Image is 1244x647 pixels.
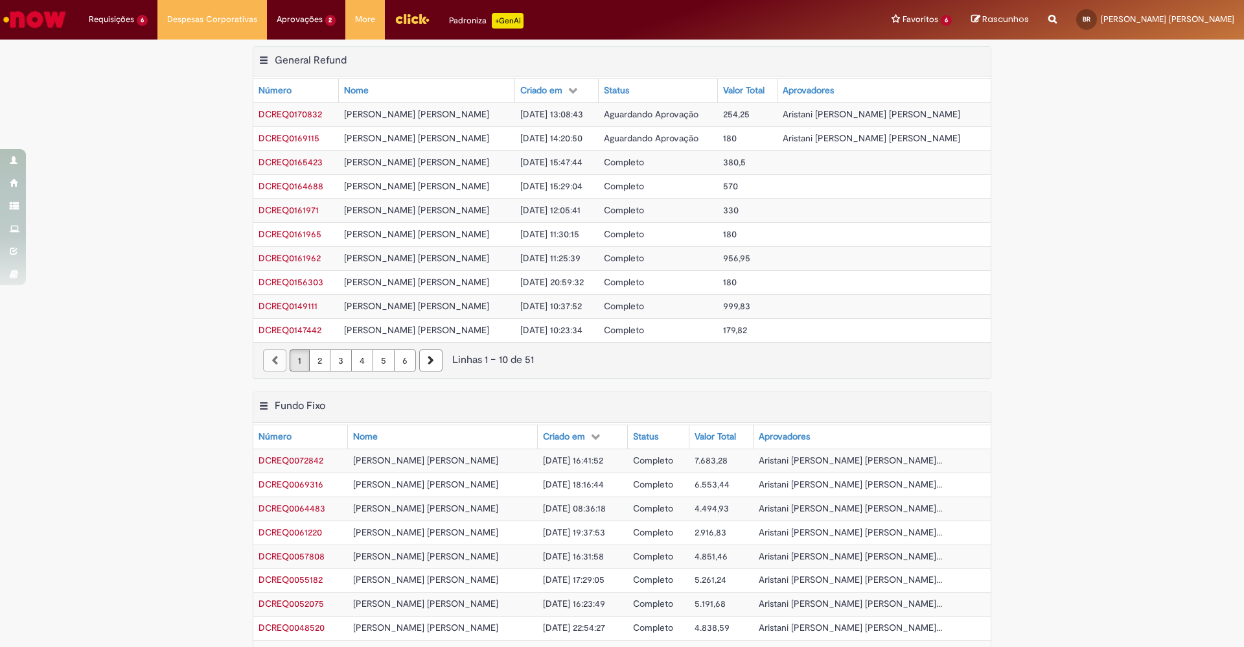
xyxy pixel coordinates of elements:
[543,478,604,490] span: [DATE] 18:16:44
[353,478,498,490] span: [PERSON_NAME] [PERSON_NAME]
[344,180,489,192] span: [PERSON_NAME] [PERSON_NAME]
[344,276,489,288] span: [PERSON_NAME] [PERSON_NAME]
[520,180,582,192] span: [DATE] 15:29:04
[633,598,673,609] span: Completo
[263,353,981,368] div: Linhas 1 − 10 de 51
[759,502,942,514] span: Aristani [PERSON_NAME] [PERSON_NAME]...
[353,622,498,633] span: [PERSON_NAME] [PERSON_NAME]
[344,324,489,336] span: [PERSON_NAME] [PERSON_NAME]
[633,550,673,562] span: Completo
[783,84,834,97] div: Aprovadores
[543,550,604,562] span: [DATE] 16:31:58
[355,13,375,26] span: More
[330,349,352,371] a: Página 3
[543,598,605,609] span: [DATE] 16:23:49
[344,108,489,120] span: [PERSON_NAME] [PERSON_NAME]
[259,324,321,336] a: Abrir Registro: DCREQ0147442
[520,108,583,120] span: [DATE] 13:08:43
[259,204,319,216] span: DCREQ0161971
[604,276,644,288] span: Completo
[259,430,292,443] div: Número
[695,526,726,538] span: 2.916,83
[290,349,310,371] a: Página 1
[259,252,321,264] span: DCREQ0161962
[520,276,584,288] span: [DATE] 20:59:32
[259,502,325,514] a: Abrir Registro: DCREQ0064483
[759,574,942,585] span: Aristani [PERSON_NAME] [PERSON_NAME]...
[259,204,319,216] a: Abrir Registro: DCREQ0161971
[520,228,579,240] span: [DATE] 11:30:15
[520,156,582,168] span: [DATE] 15:47:44
[520,132,582,144] span: [DATE] 14:20:50
[353,598,498,609] span: [PERSON_NAME] [PERSON_NAME]
[543,622,605,633] span: [DATE] 22:54:27
[395,9,430,29] img: click_logo_yellow_360x200.png
[259,108,322,120] span: DCREQ0170832
[259,156,323,168] span: DCREQ0165423
[520,84,562,97] div: Criado em
[723,108,750,120] span: 254,25
[604,324,644,336] span: Completo
[259,574,323,585] a: Abrir Registro: DCREQ0055182
[259,276,323,288] a: Abrir Registro: DCREQ0156303
[723,228,737,240] span: 180
[259,454,323,466] a: Abrir Registro: DCREQ0072842
[695,598,726,609] span: 5.191,68
[604,132,698,144] span: Aguardando Aprovação
[137,15,148,26] span: 6
[353,430,378,443] div: Nome
[259,502,325,514] span: DCREQ0064483
[259,324,321,336] span: DCREQ0147442
[353,574,498,585] span: [PERSON_NAME] [PERSON_NAME]
[492,13,524,29] p: +GenAi
[695,478,730,490] span: 6.553,44
[759,622,942,633] span: Aristani [PERSON_NAME] [PERSON_NAME]...
[259,399,269,416] button: Fundo Fixo Menu de contexto
[259,622,325,633] a: Abrir Registro: DCREQ0048520
[275,54,347,67] h2: General Refund
[259,156,323,168] a: Abrir Registro: DCREQ0165423
[353,502,498,514] span: [PERSON_NAME] [PERSON_NAME]
[259,478,323,490] a: Abrir Registro: DCREQ0069316
[723,276,737,288] span: 180
[1083,15,1090,23] span: BR
[259,300,317,312] span: DCREQ0149111
[695,454,728,466] span: 7.683,28
[259,276,323,288] span: DCREQ0156303
[344,300,489,312] span: [PERSON_NAME] [PERSON_NAME]
[520,300,582,312] span: [DATE] 10:37:52
[344,204,489,216] span: [PERSON_NAME] [PERSON_NAME]
[723,84,765,97] div: Valor Total
[633,478,673,490] span: Completo
[344,252,489,264] span: [PERSON_NAME] [PERSON_NAME]
[259,132,319,144] a: Abrir Registro: DCREQ0169115
[259,598,324,609] span: DCREQ0052075
[259,622,325,633] span: DCREQ0048520
[971,14,1029,26] a: Rascunhos
[253,342,991,378] nav: paginação
[259,180,323,192] a: Abrir Registro: DCREQ0164688
[543,454,603,466] span: [DATE] 16:41:52
[543,430,585,443] div: Criado em
[520,204,581,216] span: [DATE] 12:05:41
[723,252,750,264] span: 956,95
[344,132,489,144] span: [PERSON_NAME] [PERSON_NAME]
[259,252,321,264] a: Abrir Registro: DCREQ0161962
[604,300,644,312] span: Completo
[695,574,726,585] span: 5.261,24
[373,349,395,371] a: Página 5
[353,550,498,562] span: [PERSON_NAME] [PERSON_NAME]
[723,132,737,144] span: 180
[695,502,729,514] span: 4.494,93
[604,204,644,216] span: Completo
[1,6,68,32] img: ServiceNow
[89,13,134,26] span: Requisições
[344,156,489,168] span: [PERSON_NAME] [PERSON_NAME]
[759,550,942,562] span: Aristani [PERSON_NAME] [PERSON_NAME]...
[275,399,325,412] h2: Fundo Fixo
[344,228,489,240] span: [PERSON_NAME] [PERSON_NAME]
[723,300,750,312] span: 999,83
[759,526,942,538] span: Aristani [PERSON_NAME] [PERSON_NAME]...
[604,156,644,168] span: Completo
[633,430,658,443] div: Status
